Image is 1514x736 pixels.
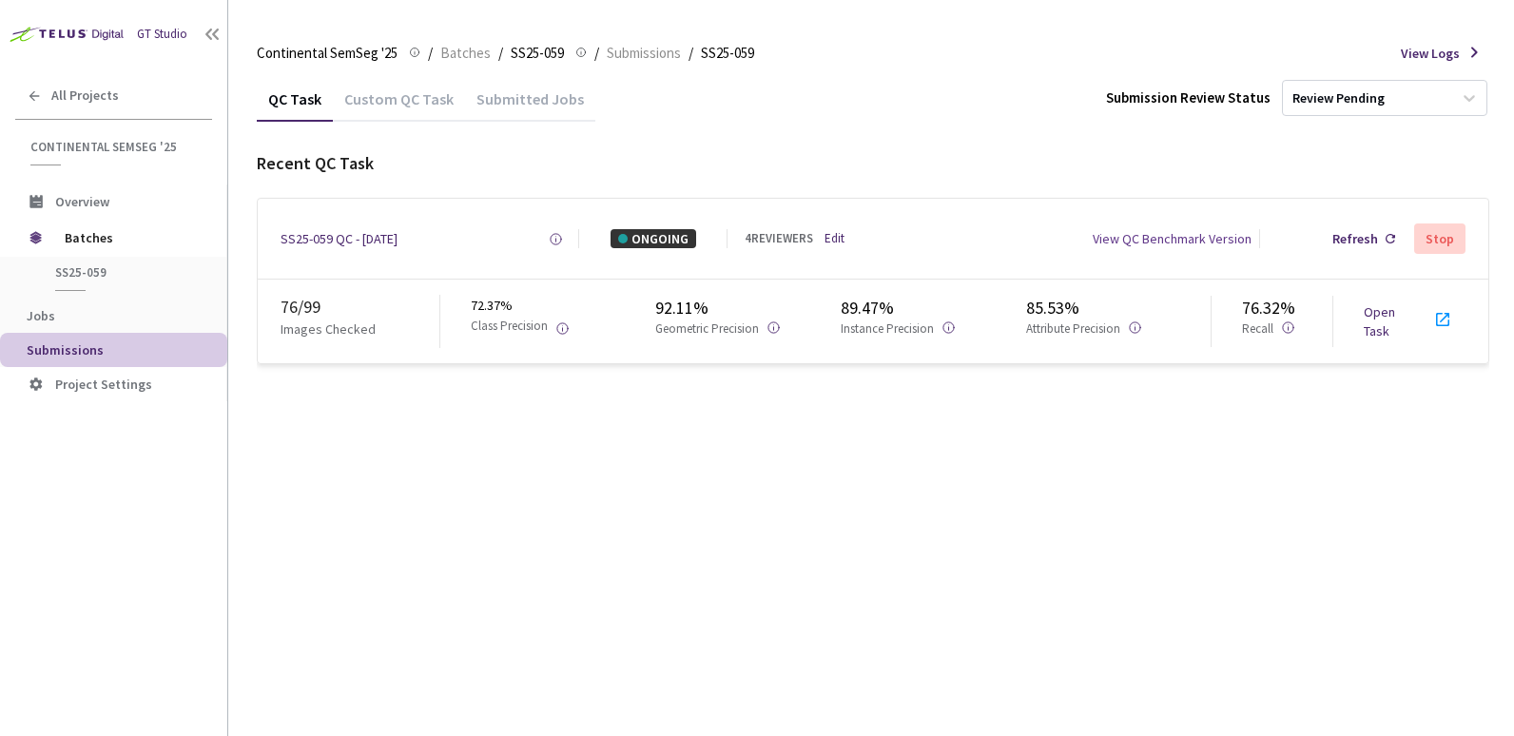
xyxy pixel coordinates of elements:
[27,341,104,358] span: Submissions
[471,296,656,347] div: 72.37%
[1401,44,1460,63] span: View Logs
[257,89,333,122] div: QC Task
[1106,87,1271,107] div: Submission Review Status
[655,320,759,339] p: Geometric Precision
[1242,296,1332,320] div: 76.32%
[1026,296,1212,320] div: 85.53%
[257,42,398,65] span: Continental SemSeg '25
[594,42,599,65] li: /
[655,296,841,320] div: 92.11%
[1364,303,1395,339] a: Open Task
[745,230,813,248] div: 4 REVIEWERS
[1026,320,1120,339] p: Attribute Precision
[281,320,376,339] p: Images Checked
[841,296,1026,320] div: 89.47%
[689,42,693,65] li: /
[137,26,187,44] div: GT Studio
[607,42,681,65] span: Submissions
[257,151,1489,176] div: Recent QC Task
[27,307,55,324] span: Jobs
[1426,231,1454,246] div: Stop
[30,139,201,155] span: Continental SemSeg '25
[428,42,433,65] li: /
[825,230,844,248] a: Edit
[440,42,491,65] span: Batches
[281,295,439,320] div: 76 / 99
[55,376,152,393] span: Project Settings
[1292,89,1385,107] div: Review Pending
[465,89,595,122] div: Submitted Jobs
[1093,229,1252,248] div: View QC Benchmark Version
[841,320,934,339] p: Instance Precision
[55,264,196,281] span: SS25-059
[498,42,503,65] li: /
[281,229,398,248] a: SS25-059 QC - [DATE]
[1242,320,1273,339] p: Recall
[65,219,195,257] span: Batches
[603,42,685,63] a: Submissions
[333,89,465,122] div: Custom QC Task
[55,193,109,210] span: Overview
[511,42,564,65] span: SS25-059
[51,87,119,104] span: All Projects
[611,229,696,248] div: ONGOING
[437,42,495,63] a: Batches
[471,318,548,338] p: Class Precision
[1332,229,1378,248] div: Refresh
[701,42,754,65] span: SS25-059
